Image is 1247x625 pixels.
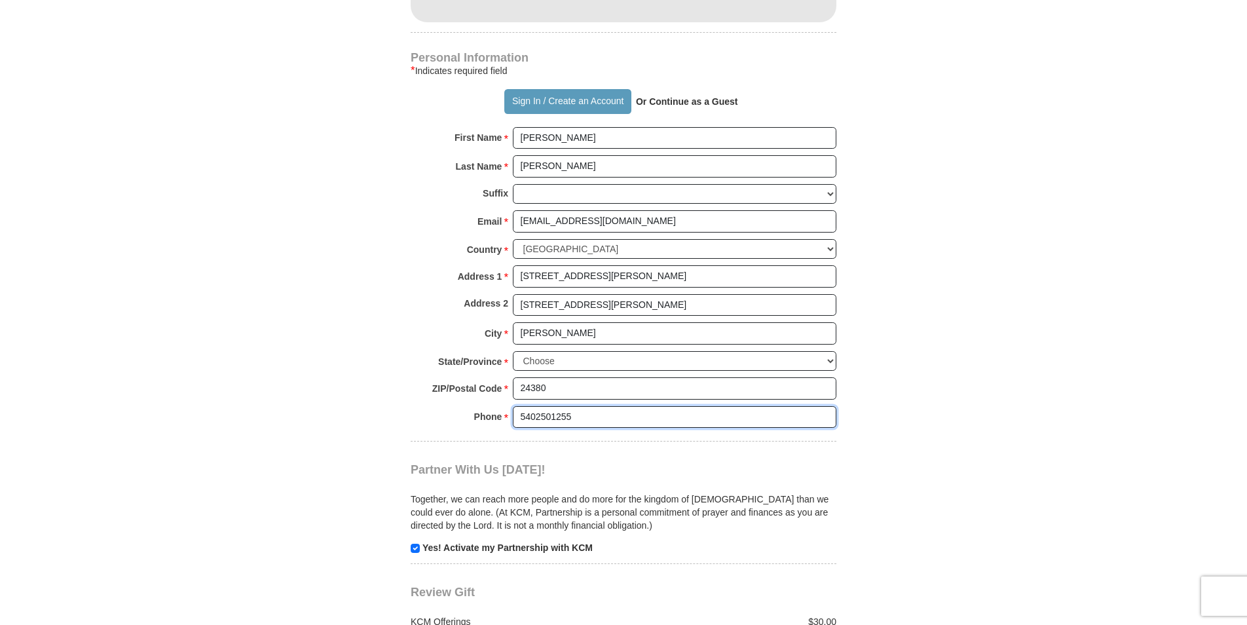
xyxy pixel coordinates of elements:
strong: Address 1 [458,267,502,286]
div: Indicates required field [411,63,836,79]
strong: Address 2 [464,294,508,312]
h4: Personal Information [411,52,836,63]
strong: Yes! Activate my Partnership with KCM [422,542,593,553]
strong: ZIP/Postal Code [432,379,502,398]
strong: City [485,324,502,343]
strong: Country [467,240,502,259]
strong: Last Name [456,157,502,176]
strong: Suffix [483,184,508,202]
strong: Phone [474,407,502,426]
span: Review Gift [411,586,475,599]
span: Partner With Us [DATE]! [411,463,546,476]
button: Sign In / Create an Account [504,89,631,114]
p: Together, we can reach more people and do more for the kingdom of [DEMOGRAPHIC_DATA] than we coul... [411,493,836,532]
strong: State/Province [438,352,502,371]
strong: Or Continue as a Guest [636,96,738,107]
strong: First Name [455,128,502,147]
strong: Email [477,212,502,231]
